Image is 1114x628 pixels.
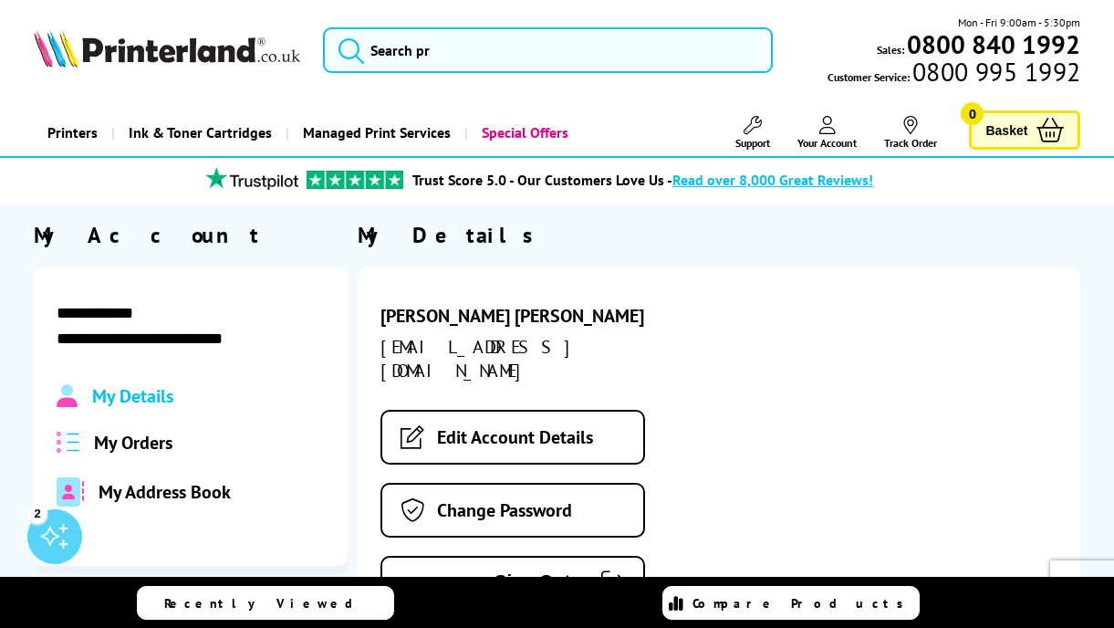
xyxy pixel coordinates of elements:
span: Your Account [797,136,857,150]
a: Ink & Toner Cartridges [111,110,286,156]
a: Basket 0 [969,110,1080,150]
a: Special Offers [464,110,582,156]
input: Search pr [323,27,773,73]
span: Ink & Toner Cartridges [129,110,272,156]
button: Sign Out [380,556,645,608]
div: 2 [27,503,47,523]
div: My Account [34,221,348,249]
span: Read over 8,000 Great Reviews! [672,171,873,189]
span: My Address Book [99,480,231,504]
span: Basket [985,118,1027,142]
a: Support [735,116,770,150]
span: Mon - Fri 9:00am - 5:30pm [958,14,1080,31]
img: all-order.svg [57,432,80,453]
a: Edit Account Details [380,410,645,465]
span: 0 [961,102,984,125]
span: Compare Products [692,595,913,612]
img: trustpilot rating [197,167,307,190]
img: Profile.svg [57,384,78,408]
span: Sales: [877,41,904,58]
span: My Details [92,384,173,408]
span: Recently Viewed [164,595,371,612]
a: 0800 840 1992 [904,36,1080,53]
span: Support [735,136,770,150]
div: My Details [358,221,1080,249]
img: Printerland Logo [34,29,301,67]
a: Managed Print Services [286,110,464,156]
b: 0800 840 1992 [907,27,1080,61]
a: Change Password [380,483,645,538]
img: trustpilot rating [307,171,403,189]
a: Printers [34,110,111,156]
span: 0800 995 1992 [910,63,1080,80]
a: Printerland Logo [34,29,301,70]
a: Compare Products [662,586,920,620]
span: My Orders [94,431,172,455]
a: Track Order [884,116,937,150]
div: [PERSON_NAME] [PERSON_NAME] [380,304,645,328]
span: Customer Service: [828,63,1080,86]
img: address-book-duotone-solid.svg [57,477,84,507]
a: Recently Viewed [137,586,394,620]
div: [EMAIL_ADDRESS][DOMAIN_NAME] [380,335,645,382]
span: Sign Out [410,571,570,592]
a: Trust Score 5.0 - Our Customers Love Us -Read over 8,000 Great Reviews! [412,171,873,189]
a: Your Account [797,116,857,150]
